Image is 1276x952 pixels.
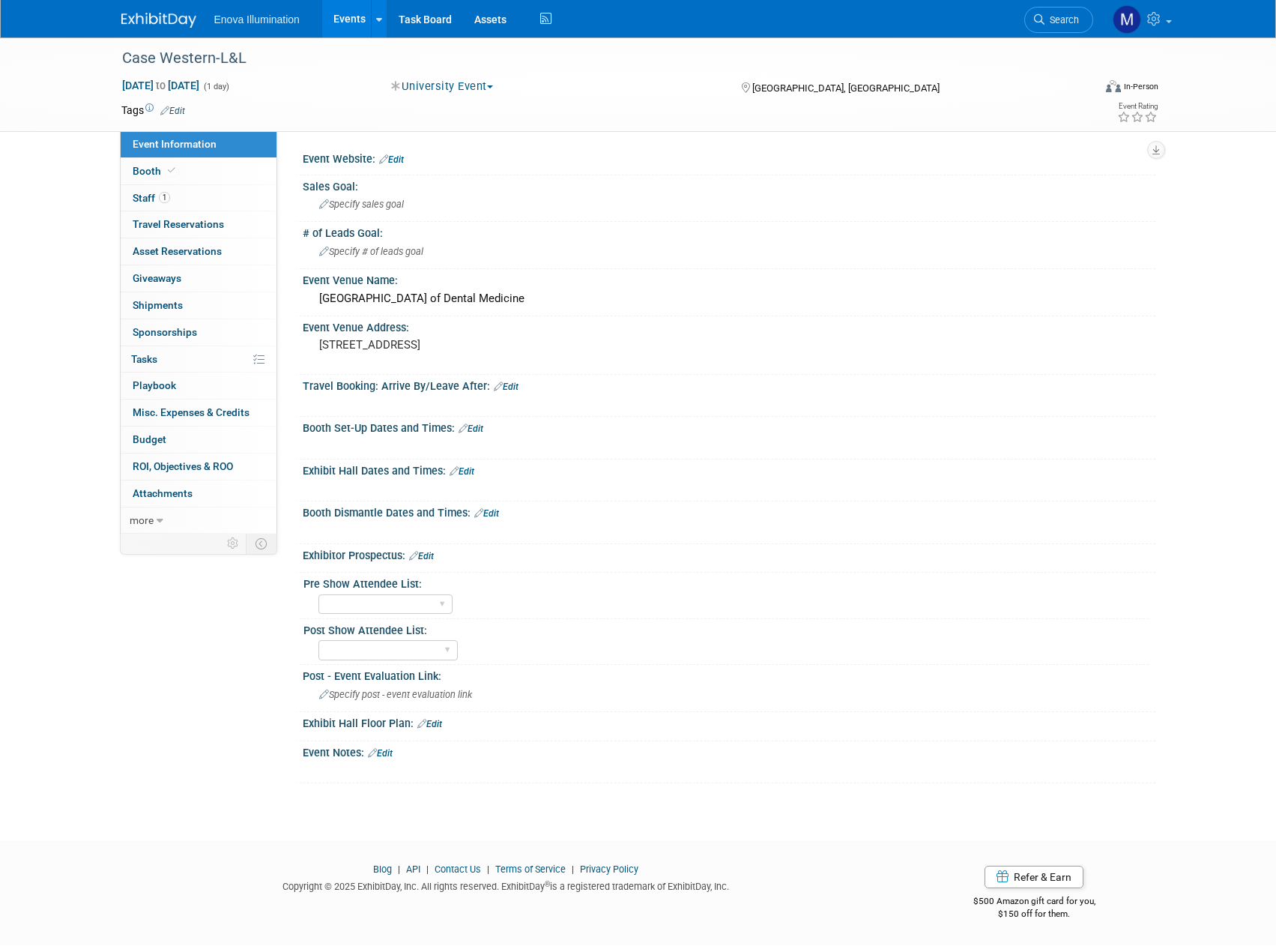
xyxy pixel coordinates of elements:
div: Event Venue Name: [303,269,1155,288]
div: Travel Booking: Arrive By/Leave After: [303,375,1155,394]
a: Booth [121,158,276,184]
sup: ® [545,880,550,888]
a: Playbook [121,373,276,399]
div: Event Rating [1117,103,1158,110]
div: In-Person [1123,81,1158,92]
span: ROI, Objectives & ROO [133,460,233,472]
span: Misc. Expenses & Credits [133,406,250,418]
a: Giveaways [121,265,276,292]
span: Attachments [133,487,193,499]
img: Format-Inperson.png [1106,80,1121,92]
a: Edit [379,154,404,165]
span: (1 day) [202,82,229,91]
span: Shipments [133,299,183,311]
a: ROI, Objectives & ROO [121,454,276,480]
span: Asset Reservations [133,245,222,257]
span: more [130,514,154,526]
div: # of Leads Goal: [303,222,1155,241]
div: $150 off for them. [913,908,1155,921]
div: Post Show Attendee List: [303,619,1149,638]
span: | [394,864,404,875]
a: Edit [368,748,393,759]
td: Tags [121,103,185,118]
div: Event Venue Address: [303,316,1155,335]
a: Tasks [121,346,276,373]
a: API [406,864,420,875]
div: Exhibit Hall Dates and Times: [303,460,1155,479]
span: [GEOGRAPHIC_DATA], [GEOGRAPHIC_DATA] [752,82,940,94]
a: Event Information [121,131,276,157]
span: Enova Illumination [214,13,300,25]
div: $500 Amazon gift card for you, [913,885,1155,920]
a: Shipments [121,292,276,319]
span: 1 [159,192,170,203]
div: Sales Goal: [303,175,1155,194]
a: Blog [373,864,392,875]
div: Booth Set-Up Dates and Times: [303,417,1155,436]
a: Edit [494,382,518,392]
a: Edit [459,424,483,434]
i: Booth reservation complete [168,166,175,175]
a: Travel Reservations [121,211,276,238]
img: ExhibitDay [121,13,196,28]
a: Contact Us [435,864,481,875]
a: Refer & Earn [985,866,1083,888]
span: Booth [133,165,178,177]
td: Personalize Event Tab Strip [220,534,247,553]
span: Giveaways [133,272,181,284]
img: Max Zid [1113,5,1141,34]
div: Case Western-L&L [117,45,1071,72]
a: Edit [450,466,474,477]
span: Tasks [131,353,157,365]
div: Booth Dismantle Dates and Times: [303,501,1155,521]
span: Specify # of leads goal [319,246,423,257]
a: Edit [474,508,499,519]
div: Post - Event Evaluation Link: [303,665,1155,684]
span: | [568,864,578,875]
div: [GEOGRAPHIC_DATA] of Dental Medicine [314,287,1144,310]
div: Copyright © 2025 ExhibitDay, Inc. All rights reserved. ExhibitDay is a registered trademark of Ex... [121,876,892,894]
a: Sponsorships [121,319,276,346]
span: | [483,864,493,875]
a: Privacy Policy [580,864,638,875]
pre: [STREET_ADDRESS] [319,338,641,352]
span: Specify sales goal [319,199,404,210]
div: Pre Show Attendee List: [303,573,1149,591]
div: Event Website: [303,148,1155,167]
span: Sponsorships [133,326,197,338]
span: Budget [133,433,166,445]
span: Search [1044,14,1079,25]
span: Playbook [133,379,176,391]
a: Budget [121,427,276,453]
div: Event Format [1005,78,1159,100]
div: Exhibitor Prospectus: [303,544,1155,564]
a: Asset Reservations [121,238,276,265]
a: Misc. Expenses & Credits [121,400,276,426]
a: more [121,507,276,534]
a: Search [1024,7,1093,33]
span: Staff [133,192,170,204]
a: Edit [409,551,434,561]
span: to [154,79,168,91]
button: University Event [386,79,499,94]
span: [DATE] [DATE] [121,79,200,92]
div: Event Notes: [303,741,1155,761]
span: Travel Reservations [133,218,224,230]
a: Terms of Service [495,864,566,875]
span: Event Information [133,138,217,150]
a: Attachments [121,480,276,507]
span: Specify post - event evaluation link [319,689,472,700]
a: Staff1 [121,185,276,211]
div: Exhibit Hall Floor Plan: [303,712,1155,732]
a: Edit [417,719,442,729]
td: Toggle Event Tabs [246,534,276,553]
span: | [423,864,432,875]
a: Edit [160,106,185,116]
